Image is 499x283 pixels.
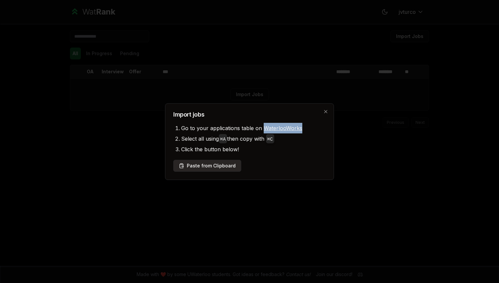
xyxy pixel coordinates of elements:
[220,137,226,142] code: ⌘ A
[181,133,326,144] li: Select all using then copy with
[181,144,326,155] li: Click the button below!
[181,123,326,133] li: Go to your applications table on
[267,137,273,142] code: ⌘ C
[173,112,326,118] h2: Import jobs
[173,160,241,172] button: Paste from Clipboard
[264,125,302,131] a: WaterlooWorks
